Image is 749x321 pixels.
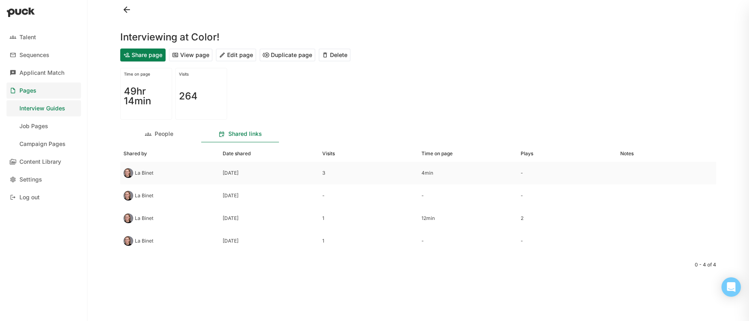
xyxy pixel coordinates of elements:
div: [DATE] [223,238,238,244]
div: 12min [421,215,514,221]
a: Content Library [6,154,81,170]
a: Job Pages [6,118,81,134]
div: Sequences [19,52,49,59]
div: [DATE] [223,170,238,176]
h1: 49hr 14min [124,87,168,106]
div: 2 [521,215,613,221]
div: - [521,238,613,244]
div: La Binet [135,238,153,244]
button: Share page [120,49,166,61]
button: Delete [319,49,351,61]
div: Talent [19,34,36,41]
a: Campaign Pages [6,136,81,152]
div: Notes [620,151,634,156]
div: 3 [322,170,415,176]
button: View page [169,49,213,61]
div: Open Intercom Messenger [721,277,741,297]
div: Pages [19,87,36,94]
a: Pages [6,82,81,99]
div: - [521,170,613,176]
h1: Interviewing at Color! [120,32,219,42]
div: 4min [421,170,514,176]
button: Duplicate page [260,49,315,61]
div: Plays [521,151,533,156]
div: Applicant Match [19,70,64,76]
button: Edit page [216,49,256,61]
div: La Binet [135,193,153,199]
div: La Binet [135,215,153,221]
div: Job Pages [19,123,48,130]
a: Sequences [6,47,81,63]
h1: 264 [179,91,198,101]
a: Talent [6,29,81,45]
div: Interview Guides [19,105,65,112]
div: 1 [322,215,415,221]
div: - [521,193,613,199]
a: Applicant Match [6,65,81,81]
div: Time on page [124,72,168,76]
div: People [155,131,173,137]
div: Visits [179,72,223,76]
div: La Binet [135,170,153,176]
div: Content Library [19,158,61,165]
div: [DATE] [223,193,238,199]
div: 0 - 4 of 4 [120,262,716,268]
div: Log out [19,194,40,201]
div: Visits [322,151,335,156]
div: 1 [322,238,415,244]
a: Settings [6,171,81,188]
div: [DATE] [223,215,238,221]
div: Campaign Pages [19,141,66,148]
a: Interview Guides [6,100,81,116]
div: - [322,193,415,199]
div: Date shared [223,151,251,156]
div: Settings [19,176,42,183]
div: Shared links [228,131,262,137]
div: Shared by [123,151,147,156]
div: Time on page [421,151,453,156]
div: - [421,238,514,244]
div: - [421,193,514,199]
